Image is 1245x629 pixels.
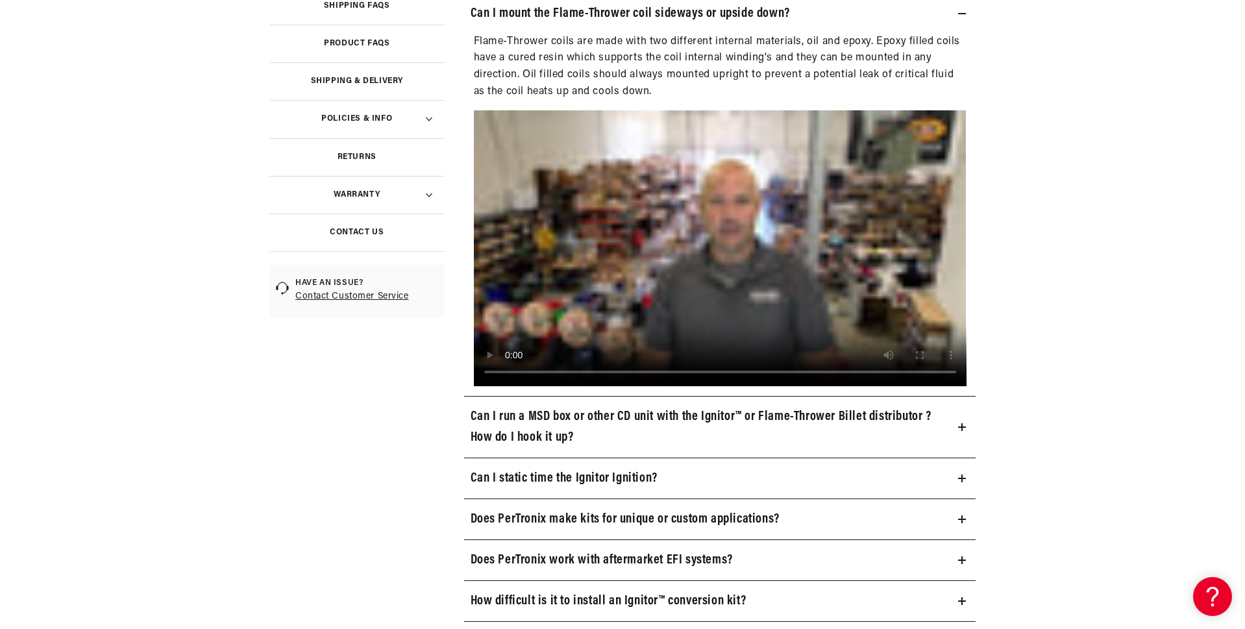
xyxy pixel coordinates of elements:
h3: How difficult is it to install an Ignitor™ conversion kit? [471,591,746,611]
h3: Shipping FAQs [324,3,390,9]
h3: Does PerTronix make kits for unique or custom applications? [471,509,780,530]
a: Shipping & Delivery [269,62,445,100]
h3: Warranty [334,191,380,198]
summary: Policies & Info [269,100,445,138]
summary: Can I run a MSD box or other CD unit with the Ignitor™ or Flame-Thrower Billet distributor ? How ... [464,397,976,458]
a: Returns [269,138,445,176]
summary: How difficult is it to install an Ignitor™ conversion kit? [464,581,976,621]
h3: Can I run a MSD box or other CD unit with the Ignitor™ or Flame-Thrower Billet distributor ? How ... [471,406,944,448]
h3: Returns [338,154,376,160]
h3: Can I static time the Ignitor Ignition? [471,468,658,489]
h3: Policies & Info [321,116,392,122]
span: Have an issue? [295,278,438,289]
summary: Does PerTronix work with aftermarket EFI systems? [464,540,976,580]
summary: Does PerTronix make kits for unique or custom applications? [464,499,976,539]
h3: Does PerTronix work with aftermarket EFI systems? [471,550,733,571]
summary: Warranty [269,176,445,214]
h3: Can I mount the Flame-Thrower coil sideways or upside down? [471,3,790,24]
div: Can I mount the Flame-Thrower coil sideways or upside down? [464,34,976,386]
h3: Product FAQs [324,40,389,47]
h3: Contact Us [330,229,384,236]
p: Flame-Thrower coils are made with two different internal materials, oil and epoxy. Epoxy filled c... [474,34,967,100]
a: Product FAQs [269,25,445,62]
summary: Can I static time the Ignitor Ignition? [464,458,976,499]
a: Contact Customer Service [295,289,438,304]
a: Contact Us [269,214,445,251]
h3: Shipping & Delivery [311,78,403,84]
